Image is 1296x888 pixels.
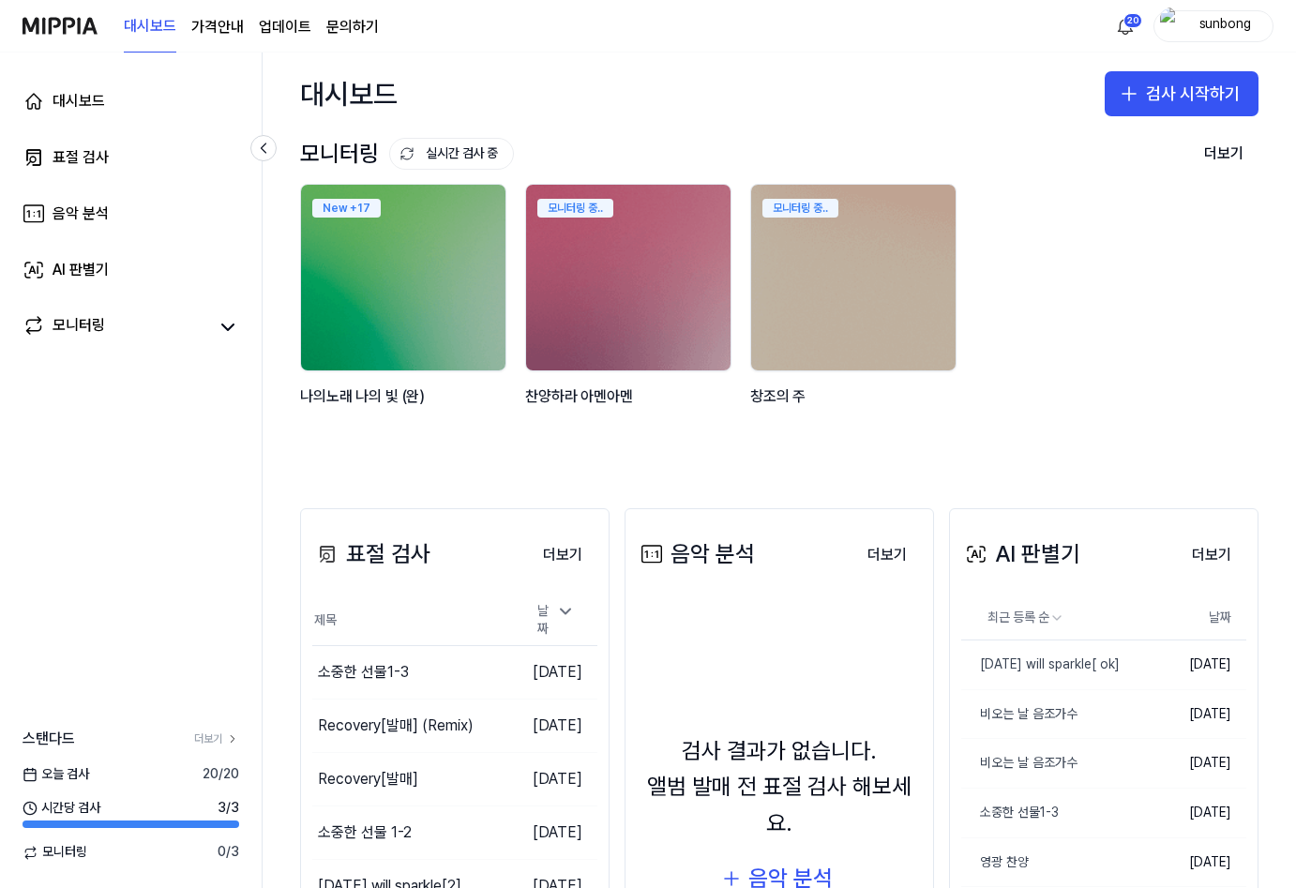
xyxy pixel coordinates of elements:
td: [DATE] [1138,789,1246,838]
td: [DATE] [1138,739,1246,789]
div: 날짜 [530,596,582,644]
a: 음악 분석 [11,191,250,236]
a: 문의하기 [326,16,379,38]
div: 모니터링 [300,136,514,172]
a: AI 판별기 [11,248,250,293]
div: 비오는 날 음조가수 [961,754,1077,773]
div: 대시보드 [300,71,398,116]
a: 더보기 [194,731,239,747]
div: 창조의 주 [750,384,960,432]
td: [DATE] [515,645,597,699]
div: 검사 결과가 없습니다. 앨범 발매 전 표절 검사 해보세요. [637,733,922,841]
div: Recovery[발매] (Remix) [318,715,474,737]
img: 알림 [1114,15,1137,38]
a: 더보기 [1177,534,1246,574]
a: New +17backgroundIamge나의노래 나의 빛 (완) [300,184,510,452]
div: 영광 찬양 [961,853,1029,872]
div: 표절 검사 [312,536,430,572]
span: 3 / 3 [218,799,239,818]
button: 더보기 [528,536,597,574]
img: backgroundIamge [526,185,731,370]
span: 20 / 20 [203,765,239,784]
div: Recovery[발매] [318,768,418,790]
td: [DATE] [515,699,597,752]
div: 소중한 선물1-3 [961,804,1059,822]
a: 대시보드 [124,1,176,53]
div: 음악 분석 [637,536,755,572]
a: 업데이트 [259,16,311,38]
a: 영광 찬양 [961,838,1138,887]
button: 더보기 [1177,536,1246,574]
div: sunbong [1188,15,1261,36]
div: 소중한 선물1-3 [318,661,409,684]
div: AI 판별기 [53,259,109,281]
button: 알림20 [1110,11,1140,41]
div: AI 판별기 [961,536,1080,572]
span: 0 / 3 [218,843,239,862]
a: 비오는 날 음조가수 [961,690,1138,739]
a: 표절 검사 [11,135,250,180]
td: [DATE] [1138,640,1246,690]
div: 모니터링 [53,314,105,340]
td: [DATE] [515,752,597,805]
div: 대시보드 [53,90,105,113]
span: 스탠다드 [23,728,75,750]
div: 표절 검사 [53,146,109,169]
th: 제목 [312,595,515,646]
button: 검사 시작하기 [1105,71,1258,116]
td: [DATE] [1138,837,1246,887]
img: backgroundIamge [751,185,956,370]
a: 모니터링 [23,314,209,340]
a: 더보기 [528,534,597,574]
div: 소중한 선물 1-2 [318,821,412,844]
button: profilesunbong [1153,10,1273,42]
a: 대시보드 [11,79,250,124]
div: 모니터링 중.. [537,199,613,218]
div: [DATE] will sparkle[ ok] [961,655,1120,674]
button: 더보기 [1189,135,1258,173]
a: 소중한 선물1-3 [961,789,1138,837]
div: 음악 분석 [53,203,109,225]
div: 찬양하라 아멘아멘 [525,384,735,432]
a: 비오는 날 음조가수 [961,739,1138,788]
a: 모니터링 중..backgroundIamge창조의 주 [750,184,960,452]
td: [DATE] [1138,689,1246,739]
button: 가격안내 [191,16,244,38]
img: profile [1160,8,1183,45]
div: 비오는 날 음조가수 [961,705,1077,724]
td: [DATE] [515,805,597,859]
span: 모니터링 [23,843,87,862]
a: [DATE] will sparkle[ ok] [961,640,1138,689]
button: 더보기 [852,536,922,574]
img: backgroundIamge [301,185,505,370]
div: New + 17 [312,199,381,218]
span: 시간당 검사 [23,799,100,818]
div: 20 [1123,13,1142,28]
a: 더보기 [852,534,922,574]
button: 실시간 검사 중 [389,138,514,170]
div: 모니터링 중.. [762,199,838,218]
th: 날짜 [1138,595,1246,640]
span: 오늘 검사 [23,765,89,784]
div: 나의노래 나의 빛 (완) [300,384,510,432]
a: 모니터링 중..backgroundIamge찬양하라 아멘아멘 [525,184,735,452]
